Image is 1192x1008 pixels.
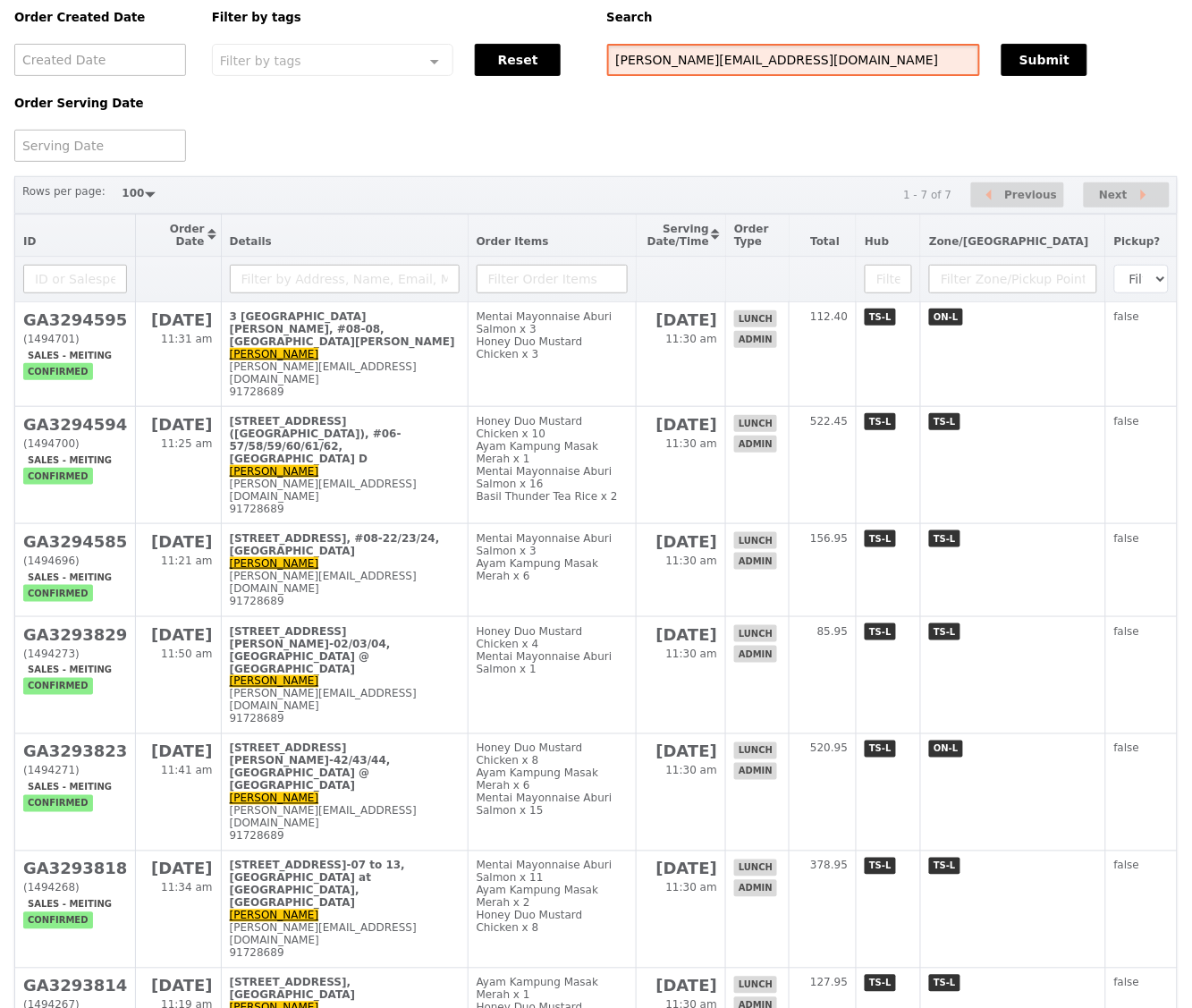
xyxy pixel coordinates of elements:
label: Rows per page: [22,182,106,200]
a: [PERSON_NAME] [230,792,319,805]
span: lunch [734,415,777,432]
div: Ayam Kampung Masak Merah x 6 [477,767,628,792]
h2: GA3294594 [23,415,127,434]
span: 11:30 am [666,882,717,894]
span: 11:34 am [161,882,212,894]
div: Mentai Mayonnaise Aburi Salmon x 3 [477,310,628,335]
div: [STREET_ADDRESS], [GEOGRAPHIC_DATA] [230,977,460,1002]
div: Mentai Mayonnaise Aburi Salmon x 16 [477,465,628,490]
h2: [DATE] [645,742,717,761]
span: Sales - Meiting [23,347,116,364]
div: 91728689 [230,713,460,725]
a: [PERSON_NAME] [230,675,319,688]
span: false [1114,415,1140,428]
div: (1494273) [23,648,127,660]
h5: Order Serving Date [14,97,190,110]
span: ON-L [929,741,962,758]
span: 156.95 [810,532,848,545]
span: admin [734,331,777,348]
div: Ayam Kampung Masak Merah x 6 [477,557,628,582]
button: Reset [475,44,561,76]
h2: GA3294585 [23,532,127,551]
button: Submit [1002,44,1087,76]
div: [PERSON_NAME][EMAIL_ADDRESS][DOMAIN_NAME] [230,478,460,503]
input: ID or Salesperson name [23,265,127,293]
span: lunch [734,532,777,549]
h2: GA3293829 [23,625,127,644]
span: confirmed [23,363,93,380]
span: 11:30 am [666,648,717,660]
a: [PERSON_NAME] [230,557,319,570]
span: Previous [1005,184,1058,206]
span: Hub [865,235,889,248]
span: Order Type [734,223,769,248]
span: TS-L [865,413,896,430]
div: [STREET_ADDRESS], #08-22/23/24, [GEOGRAPHIC_DATA] [230,532,460,557]
span: 11:31 am [161,333,212,345]
h5: Order Created Date [14,11,190,24]
input: Serving Date [14,130,186,162]
span: lunch [734,860,777,877]
div: Mentai Mayonnaise Aburi Salmon x 11 [477,860,628,885]
h2: [DATE] [144,625,212,644]
span: confirmed [23,678,93,695]
div: Honey Duo Mustard Chicken x 3 [477,335,628,360]
h2: [DATE] [144,977,212,995]
div: Honey Duo Mustard Chicken x 8 [477,742,628,767]
span: TS-L [865,623,896,640]
div: 91728689 [230,830,460,843]
span: ON-L [929,309,962,326]
a: [PERSON_NAME] [230,348,319,360]
span: 522.45 [810,415,848,428]
div: 1 - 7 of 7 [903,189,951,201]
div: [STREET_ADDRESS] ([GEOGRAPHIC_DATA]), #06-57/58/59/60/61/62, [GEOGRAPHIC_DATA] D [230,415,460,465]
span: false [1114,742,1140,755]
span: TS-L [929,858,960,875]
span: Filter by tags [220,52,301,68]
span: admin [734,880,777,897]
span: false [1114,532,1140,545]
h2: GA3293818 [23,860,127,878]
span: lunch [734,977,777,994]
div: Basil Thunder Tea Rice x 2 [477,490,628,503]
div: [PERSON_NAME][EMAIL_ADDRESS][DOMAIN_NAME] [230,570,460,595]
div: (1494271) [23,765,127,777]
input: Filter Hub [865,265,912,293]
div: Honey Duo Mustard Chicken x 4 [477,625,628,650]
span: TS-L [929,530,960,547]
h2: [DATE] [645,625,717,644]
span: TS-L [865,530,896,547]
span: 11:30 am [666,333,717,345]
span: Details [230,235,272,248]
span: TS-L [929,413,960,430]
span: TS-L [865,309,896,326]
div: (1494700) [23,437,127,450]
span: 520.95 [810,742,848,755]
span: Zone/[GEOGRAPHIC_DATA] [929,235,1089,248]
span: 378.95 [810,860,848,872]
input: Created Date [14,44,186,76]
span: lunch [734,742,777,759]
span: admin [734,436,777,453]
span: TS-L [929,975,960,992]
h2: [DATE] [645,310,717,329]
div: Honey Duo Mustard Chicken x 8 [477,910,628,935]
div: Ayam Kampung Masak Merah x 2 [477,885,628,910]
span: false [1114,860,1140,872]
span: 11:25 am [161,437,212,450]
div: 91728689 [230,947,460,960]
span: lunch [734,625,777,642]
span: 112.40 [810,310,848,323]
span: 85.95 [817,625,848,638]
span: TS-L [929,623,960,640]
h5: Filter by tags [212,11,586,24]
span: Sales - Meiting [23,452,116,469]
span: confirmed [23,585,93,602]
h2: [DATE] [144,532,212,551]
span: 11:30 am [666,555,717,567]
a: [PERSON_NAME] [230,910,319,922]
span: Sales - Meiting [23,569,116,586]
input: Filter by Address, Name, Email, Mobile [230,265,460,293]
h2: GA3294595 [23,310,127,329]
div: Honey Duo Mustard Chicken x 10 [477,415,628,440]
